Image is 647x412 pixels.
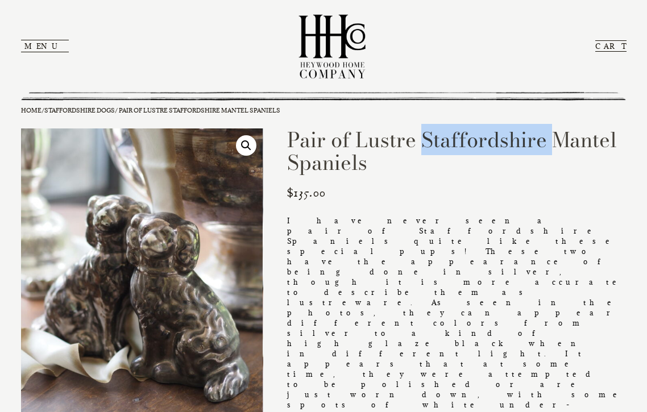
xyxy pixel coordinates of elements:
[44,106,115,114] a: Staffordshire Dogs
[236,135,256,156] a: View full-screen image gallery
[21,106,42,114] a: Home
[21,106,627,115] nav: Breadcrumb
[21,40,69,52] button: Menu
[287,128,626,174] h1: Pair of Lustre Staffordshire Mantel Spaniels
[595,40,627,52] a: CART
[287,185,293,201] span: $
[289,6,375,86] img: Heywood Home Company
[287,185,325,201] bdi: 135.00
